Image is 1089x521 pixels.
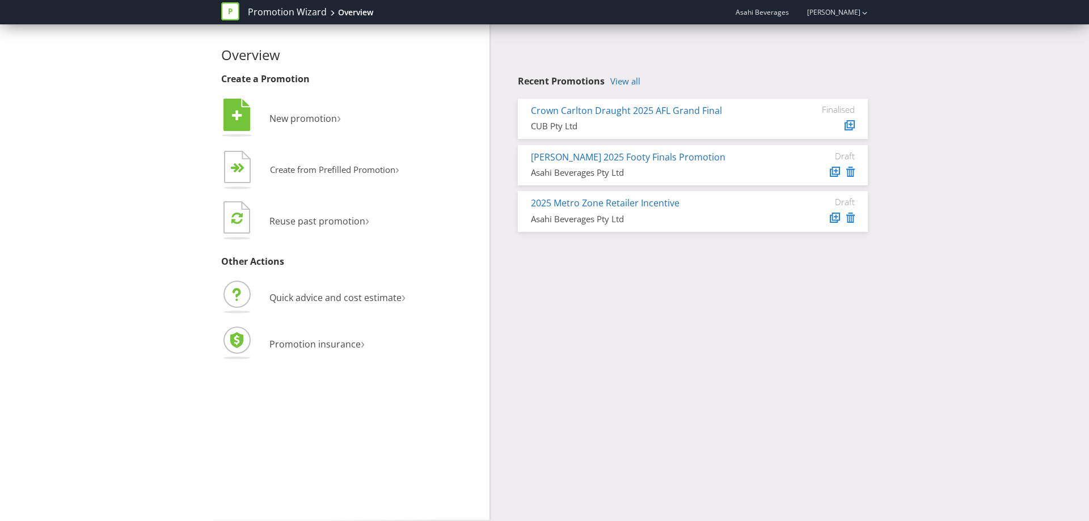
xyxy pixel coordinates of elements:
[231,211,243,225] tspan: 
[248,6,327,19] a: Promotion Wizard
[232,109,242,122] tspan: 
[531,120,770,132] div: CUB Pty Ltd
[269,291,402,304] span: Quick advice and cost estimate
[518,75,605,87] span: Recent Promotions
[269,112,337,125] span: New promotion
[221,148,400,193] button: Create from Prefilled Promotion›
[221,291,406,304] a: Quick advice and cost estimate›
[238,163,245,173] tspan: 
[787,197,855,207] div: Draft
[338,7,373,18] div: Overview
[269,338,361,350] span: Promotion insurance
[736,7,789,17] span: Asahi Beverages
[787,151,855,161] div: Draft
[531,197,679,209] a: 2025 Metro Zone Retailer Incentive
[787,104,855,115] div: Finalised
[365,210,369,229] span: ›
[270,164,395,175] span: Create from Prefilled Promotion
[337,108,341,126] span: ›
[610,77,640,86] a: View all
[221,74,481,84] h3: Create a Promotion
[269,215,365,227] span: Reuse past promotion
[221,338,365,350] a: Promotion insurance›
[221,257,481,267] h3: Other Actions
[531,104,722,117] a: Crown Carlton Draught 2025 AFL Grand Final
[361,333,365,352] span: ›
[796,7,860,17] a: [PERSON_NAME]
[402,287,406,306] span: ›
[395,160,399,177] span: ›
[221,48,481,62] h2: Overview
[531,151,725,163] a: [PERSON_NAME] 2025 Footy Finals Promotion
[531,167,770,179] div: Asahi Beverages Pty Ltd
[531,213,770,225] div: Asahi Beverages Pty Ltd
